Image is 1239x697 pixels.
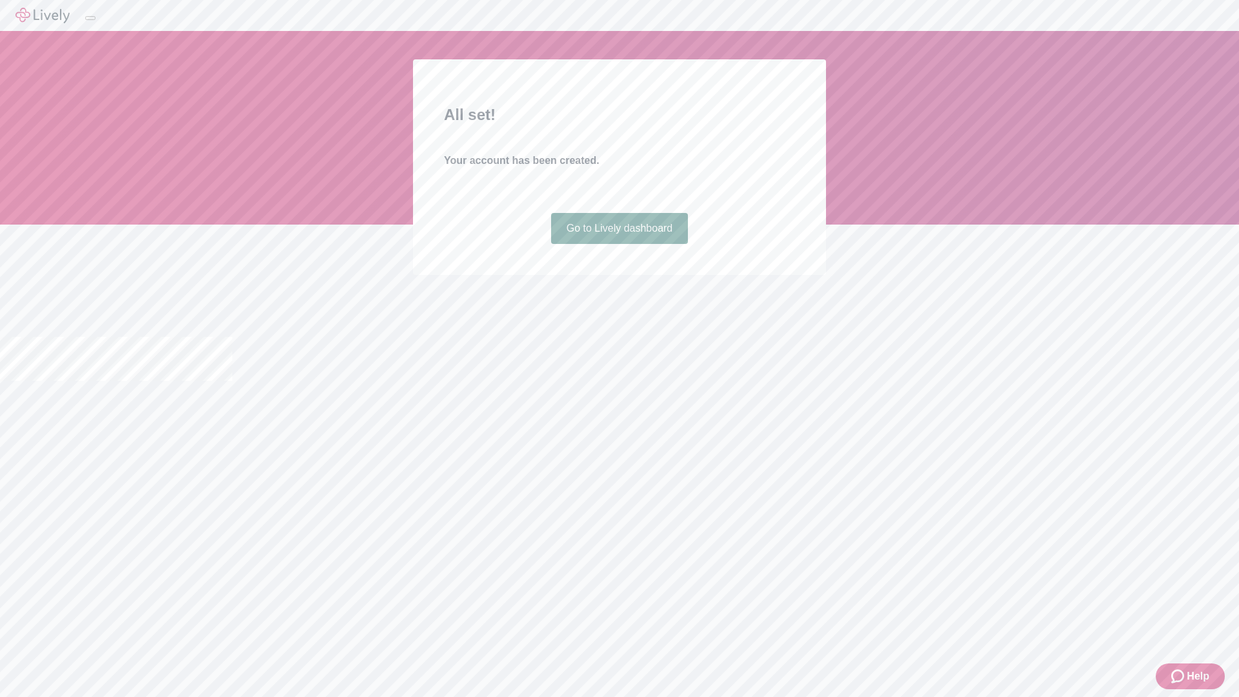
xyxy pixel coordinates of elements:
[1187,669,1209,684] span: Help
[1156,663,1225,689] button: Zendesk support iconHelp
[444,103,795,126] h2: All set!
[551,213,689,244] a: Go to Lively dashboard
[1171,669,1187,684] svg: Zendesk support icon
[85,16,96,20] button: Log out
[444,153,795,168] h4: Your account has been created.
[15,8,70,23] img: Lively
